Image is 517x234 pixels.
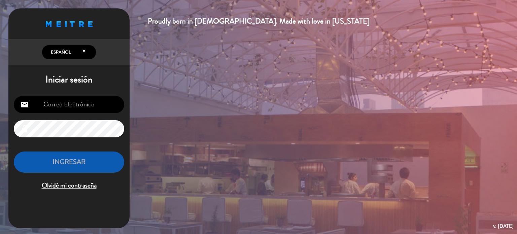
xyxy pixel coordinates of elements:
span: Olvidé mi contraseña [14,180,124,191]
div: v. [DATE] [493,222,514,231]
span: Español [49,49,71,56]
button: INGRESAR [14,152,124,173]
i: lock [21,125,29,133]
i: email [21,101,29,109]
h1: Iniciar sesión [8,74,130,86]
input: Correo Electrónico [14,96,124,113]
